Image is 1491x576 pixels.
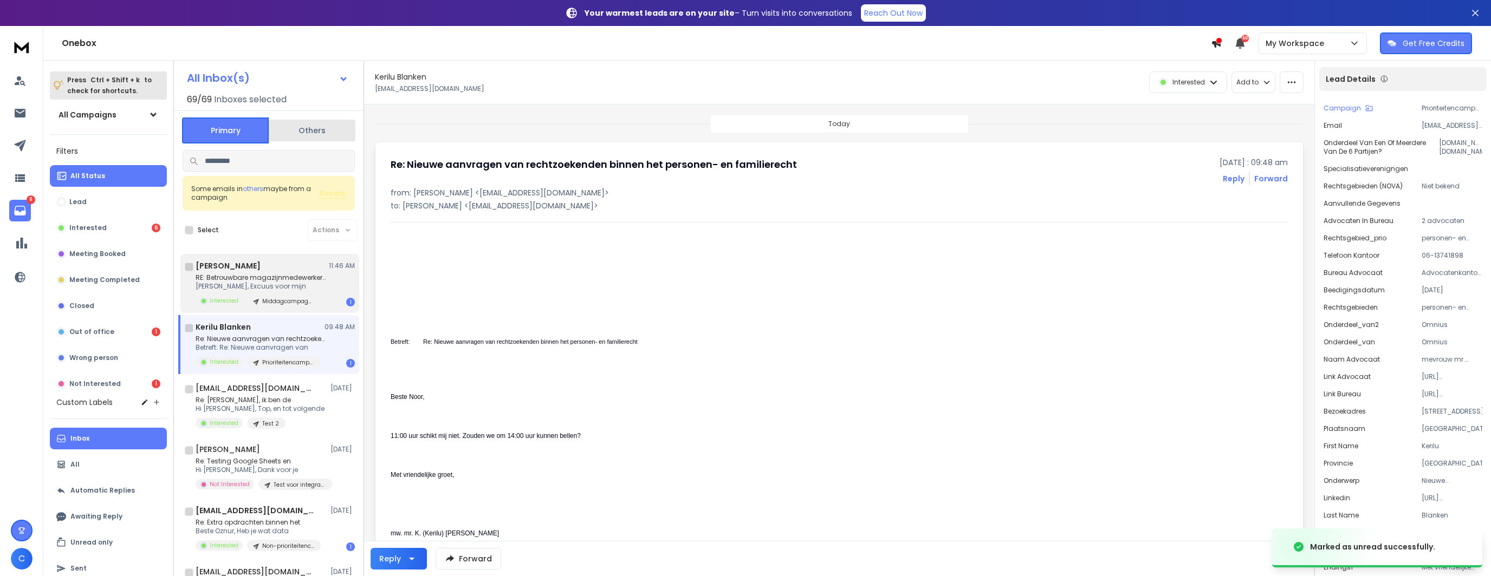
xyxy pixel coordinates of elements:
[70,434,89,443] p: Inbox
[391,200,1288,211] p: to: [PERSON_NAME] <[EMAIL_ADDRESS][DOMAIN_NAME]>
[50,373,167,395] button: Not Interested1
[69,276,140,284] p: Meeting Completed
[1254,173,1288,184] div: Forward
[1220,157,1288,168] p: [DATE] : 09:48 am
[50,104,167,126] button: All Campaigns
[1422,442,1482,450] p: Kerilu
[50,165,167,187] button: All Status
[1324,511,1359,520] p: Last Name
[56,397,113,408] h3: Custom Labels
[262,542,314,550] p: Non-prioriteitencampagne Hele Dag | Eleads
[50,347,167,369] button: Wrong person
[864,8,923,18] p: Reach Out Now
[196,383,315,394] h1: [EMAIL_ADDRESS][DOMAIN_NAME]
[375,84,484,93] p: [EMAIL_ADDRESS][DOMAIN_NAME]
[187,93,212,106] span: 69 / 69
[196,457,326,466] p: Re: Testing Google Sheets en
[1324,459,1353,468] p: Provincie
[1324,338,1375,346] p: onderdeel_van
[152,379,160,388] div: 1
[330,567,355,576] p: [DATE]
[196,505,315,516] h1: [EMAIL_ADDRESS][DOMAIN_NAME]
[330,506,355,515] p: [DATE]
[330,445,355,454] p: [DATE]
[62,37,1211,50] h1: Onebox
[89,74,141,86] span: Ctrl + Shift + k
[1422,234,1482,243] p: personen- en familierecht
[1422,390,1482,398] p: [URL][DOMAIN_NAME][PERSON_NAME]
[269,119,355,142] button: Others
[1324,494,1350,502] p: linkedin
[187,73,250,83] h1: All Inbox(s)
[27,195,35,204] p: 8
[1422,511,1482,520] p: Blanken
[1422,424,1482,433] p: [GEOGRAPHIC_DATA]
[1422,372,1482,381] p: [URL][DOMAIN_NAME]
[69,354,118,362] p: Wrong person
[1172,78,1205,87] p: Interested
[70,512,122,521] p: Awaiting Reply
[1324,355,1380,364] p: Naam Advocaat
[69,224,107,232] p: Interested
[1422,355,1482,364] p: mevrouw mr. K.R.E. Blanken
[69,379,121,388] p: Not Interested
[1422,459,1482,468] p: [GEOGRAPHIC_DATA]
[1324,165,1408,173] p: Specialisatieverenigngen
[1324,424,1365,433] p: Plaatsnaam
[274,481,326,489] p: Test voor integratie
[1422,269,1482,277] p: Advocatenkantoor [PERSON_NAME]
[70,538,113,547] p: Unread only
[196,343,326,352] p: Betreft: Re: Nieuwe aanvragen van
[50,269,167,291] button: Meeting Completed
[262,358,314,366] p: Prioriteitencampagne Ochtend | Eleads
[50,532,167,553] button: Unread only
[1223,173,1244,184] button: Reply
[1422,182,1482,191] p: Niet bekend
[1422,303,1482,312] p: personen- en familierecht en strafrecht
[371,548,427,570] button: Reply
[11,37,33,57] img: logo
[198,226,219,234] label: Select
[1324,182,1403,191] p: Rechtsgebieden (NOVA)
[70,172,105,180] p: All Status
[1324,372,1371,381] p: Link Advocaat
[1324,476,1359,485] p: Onderwerp
[1324,234,1386,243] p: rechtsgebied_prio
[319,188,346,199] span: Review
[196,396,325,404] p: Re: [PERSON_NAME], ik ben de
[1241,35,1249,42] span: 50
[1324,251,1379,260] p: Telefoon Kantoor
[1422,121,1482,130] p: [EMAIL_ADDRESS][DOMAIN_NAME]
[1324,139,1439,156] p: Onderdeel van een of meerdere van de 6 partijen?
[152,328,160,336] div: 1
[346,298,355,306] div: 1
[325,323,355,331] p: 09:48 AM
[1422,251,1482,260] p: 06-13741898
[69,302,94,310] p: Closed
[50,217,167,239] button: Interested6
[1324,407,1366,416] p: Bezoekadres
[196,527,321,535] p: Beste Oznur, Heb je wat data
[182,117,269,143] button: Primary
[243,184,263,193] span: others
[329,261,355,270] p: 11:46 AM
[50,454,167,475] button: All
[210,297,238,305] p: Interested
[50,321,167,343] button: Out of office1
[1266,38,1328,49] p: My Workspace
[391,157,797,172] h1: Re: Nieuwe aanvragen van rechtzoekenden binnen het personen- en familierecht
[69,198,87,206] p: Lead
[375,71,426,82] h1: Kerilu Blanken
[1324,104,1373,113] button: Campaign
[178,67,357,89] button: All Inbox(s)
[346,542,355,551] div: 1
[585,8,852,18] p: – Turn visits into conversations
[210,480,250,488] p: Not Interested
[262,420,279,428] p: Test 2
[152,224,160,232] div: 6
[59,109,116,120] h1: All Campaigns
[11,548,33,570] button: C
[1422,338,1482,346] p: Omnius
